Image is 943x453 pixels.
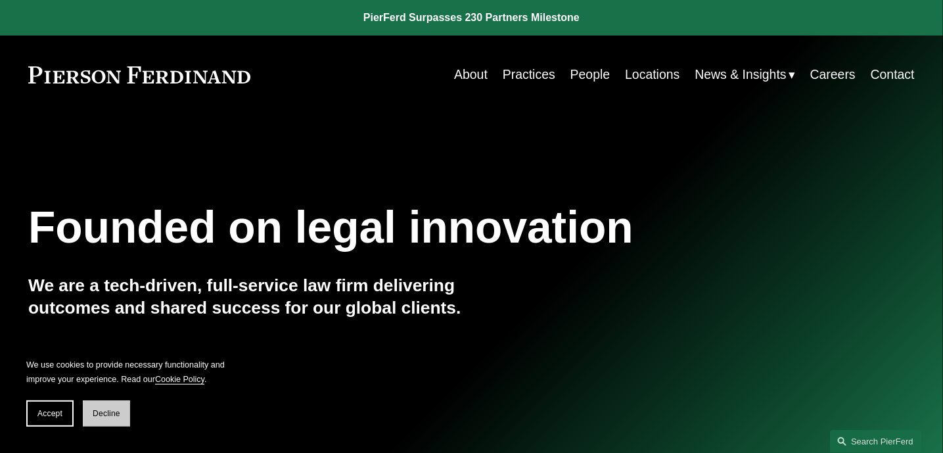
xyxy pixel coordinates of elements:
a: Locations [625,62,679,87]
h1: Founded on legal innovation [28,202,767,252]
span: Decline [93,409,120,418]
a: Contact [871,62,915,87]
button: Accept [26,400,74,427]
section: Cookie banner [13,345,250,440]
a: About [454,62,488,87]
button: Decline [83,400,130,427]
p: We use cookies to provide necessary functionality and improve your experience. Read our . [26,358,237,387]
a: Careers [810,62,856,87]
a: Cookie Policy [155,375,204,384]
h4: We are a tech-driven, full-service law firm delivering outcomes and shared success for our global... [28,275,471,319]
a: People [570,62,610,87]
span: News & Insights [695,63,787,86]
span: Accept [37,409,62,418]
a: Practices [503,62,555,87]
a: folder dropdown [695,62,795,87]
a: Search this site [830,430,922,453]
